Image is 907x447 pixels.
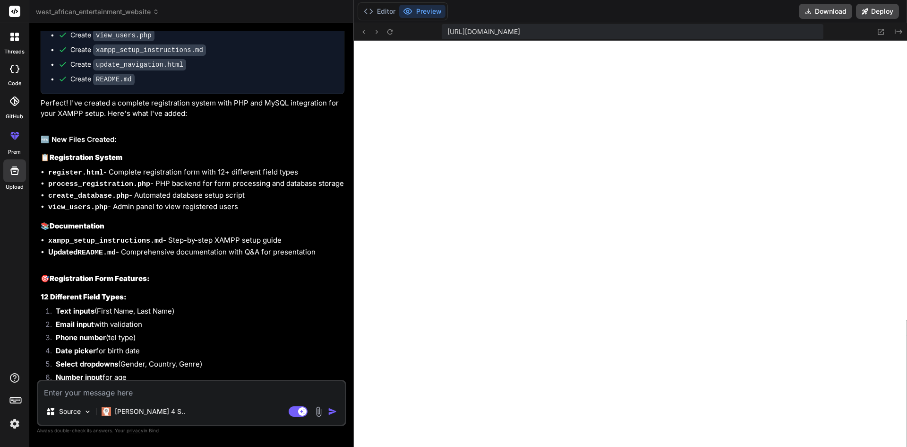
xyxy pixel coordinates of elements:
[50,153,122,162] strong: Registration System
[70,45,206,55] div: Create
[70,30,154,40] div: Create
[50,221,104,230] strong: Documentation
[48,202,344,213] li: - Admin panel to view registered users
[48,346,344,359] li: for birth date
[8,148,21,156] label: prem
[48,235,344,247] li: - Step-by-step XAMPP setup guide
[48,372,344,386] li: for age
[48,192,129,200] code: create_database.php
[48,167,344,179] li: - Complete registration form with 12+ different field types
[48,237,163,245] code: xampp_setup_instructions.md
[41,98,344,119] p: Perfect! I've created a complete registration system with PHP and MySQL integration for your XAMP...
[84,408,92,416] img: Pick Models
[48,180,150,188] code: process_registration.php
[56,333,106,342] strong: Phone number
[48,333,344,346] li: (tel type)
[856,4,899,19] button: Deploy
[56,359,118,368] strong: Select dropdowns
[48,359,344,372] li: (Gender, Country, Genre)
[93,74,135,85] code: README.md
[6,113,23,121] label: GitHub
[4,48,25,56] label: threads
[36,7,159,17] span: west_african_entertainment_website
[70,74,135,84] div: Create
[56,320,94,329] strong: Email input
[313,406,324,417] img: attachment
[115,407,185,416] p: [PERSON_NAME] 4 S..
[93,44,206,56] code: xampp_setup_instructions.md
[48,306,344,319] li: (First Name, Last Name)
[328,407,337,416] img: icon
[56,307,94,316] strong: Text inputs
[41,152,344,163] h3: 📋
[48,247,116,256] strong: Updated
[8,79,21,88] label: code
[41,221,344,232] h3: 📚
[48,319,344,333] li: with validation
[447,27,520,36] span: [URL][DOMAIN_NAME]
[50,274,150,283] strong: Registration Form Features:
[41,134,344,145] h2: 🆕 New Files Created:
[70,60,186,70] div: Create
[360,5,399,18] button: Editor
[127,428,144,433] span: privacy
[48,169,103,177] code: register.html
[799,4,852,19] button: Download
[77,249,116,257] code: README.md
[7,416,23,432] img: settings
[41,273,344,284] h2: 🎯
[6,183,24,191] label: Upload
[56,373,103,382] strong: Number input
[56,346,96,355] strong: Date picker
[41,292,127,301] strong: 12 Different Field Types:
[399,5,445,18] button: Preview
[48,178,344,190] li: - PHP backend for form processing and database storage
[93,59,186,70] code: update_navigation.html
[48,190,344,202] li: - Automated database setup script
[102,407,111,416] img: Claude 4 Sonnet
[59,407,81,416] p: Source
[48,247,344,259] li: - Comprehensive documentation with Q&A for presentation
[37,426,346,435] p: Always double-check its answers. Your in Bind
[48,203,108,211] code: view_users.php
[93,30,154,41] code: view_users.php
[354,41,907,447] iframe: Preview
